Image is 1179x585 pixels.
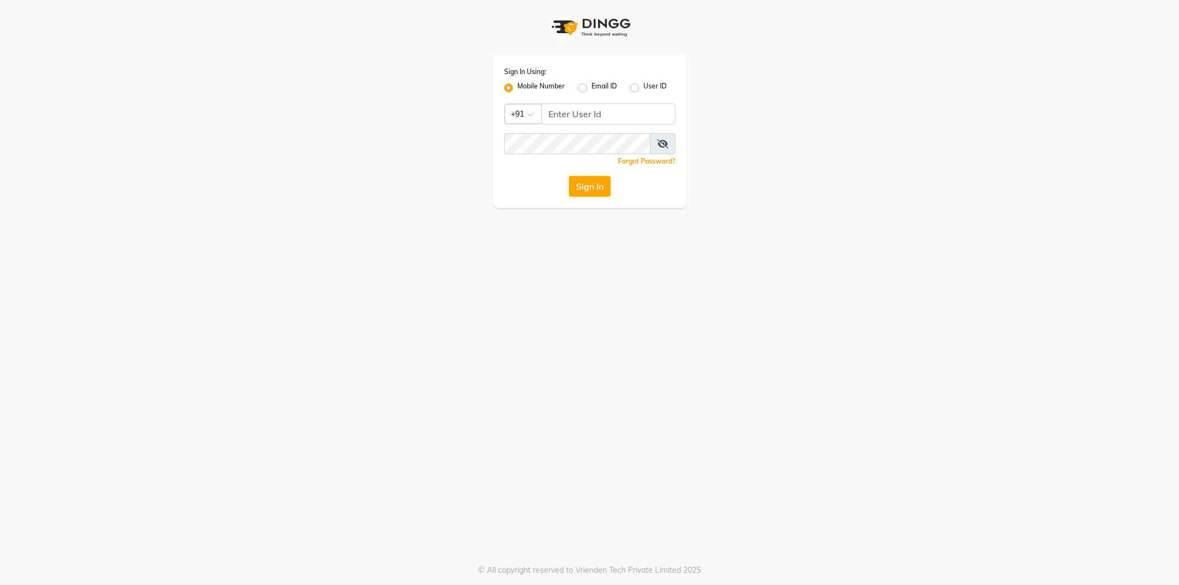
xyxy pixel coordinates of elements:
label: Mobile Number [517,81,565,95]
label: Sign In Using: [504,67,546,77]
label: User ID [643,81,667,95]
input: Username [504,133,651,154]
img: logo1.svg [546,11,634,44]
input: Username [541,103,675,124]
button: Sign In [569,176,611,197]
label: Email ID [591,81,617,95]
a: Forgot Password? [618,157,675,165]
